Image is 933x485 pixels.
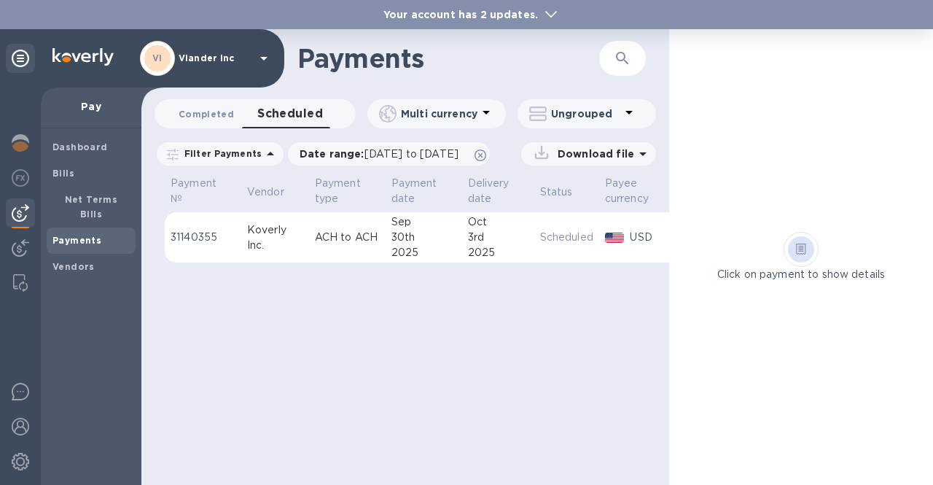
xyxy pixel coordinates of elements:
[12,169,29,187] img: Foreign exchange
[401,106,477,121] p: Multi currency
[171,176,216,206] p: Payment №
[179,106,234,122] span: Completed
[288,142,490,166] div: Date range:[DATE] to [DATE]
[257,104,323,124] span: Scheduled
[391,230,456,245] div: 30th
[364,148,458,160] span: [DATE] to [DATE]
[315,176,380,206] span: Payment type
[315,176,361,206] p: Payment type
[468,176,528,206] span: Delivery date
[247,238,303,253] div: Inc.
[6,44,35,73] div: Unpin categories
[179,53,251,63] p: Viander inc
[171,176,235,206] span: Payment №
[52,235,101,246] b: Payments
[300,147,466,161] p: Date range :
[247,222,303,238] div: Koverly
[468,245,528,260] div: 2025
[717,267,885,282] p: Click on payment to show details
[383,9,538,20] b: Your account has 2 updates.
[468,176,510,206] p: Delivery date
[247,185,303,200] span: Vendor
[391,214,456,230] div: Sep
[540,230,593,245] p: Scheduled
[52,99,130,114] p: Pay
[391,176,456,206] span: Payment date
[391,245,456,260] div: 2025
[52,141,108,152] b: Dashboard
[52,168,74,179] b: Bills
[468,214,528,230] div: Oct
[540,185,573,200] p: Status
[605,176,668,206] span: Payee currency
[468,230,528,245] div: 3rd
[65,194,118,220] b: Net Terms Bills
[315,230,380,245] p: ACH to ACH
[152,53,163,63] b: VI
[540,185,592,200] span: Status
[171,230,235,245] p: 31140355
[551,106,620,121] p: Ungrouped
[297,43,599,74] h1: Payments
[391,176,437,206] p: Payment date
[630,230,667,245] p: USD
[552,147,634,161] p: Download file
[605,233,625,243] img: USD
[247,185,284,200] p: Vendor
[52,261,95,272] b: Vendors
[179,147,262,160] p: Filter Payments
[52,48,114,66] img: Logo
[605,176,649,206] p: Payee currency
